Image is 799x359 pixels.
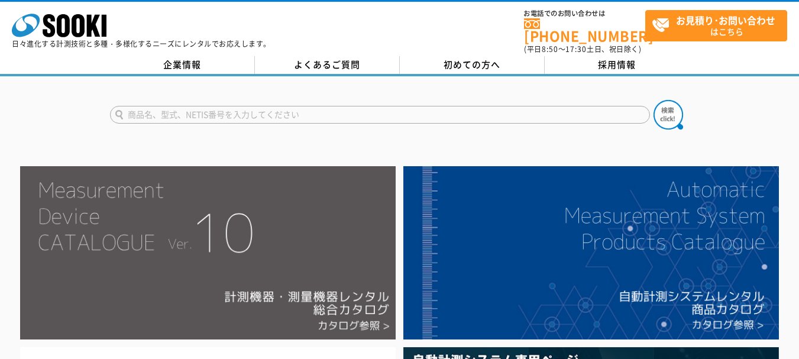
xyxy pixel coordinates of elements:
[524,10,645,17] span: お電話でのお問い合わせは
[110,56,255,74] a: 企業情報
[12,40,271,47] p: 日々進化する計測技術と多種・多様化するニーズにレンタルでお応えします。
[654,100,683,130] img: btn_search.png
[524,44,641,54] span: (平日 ～ 土日、祝日除く)
[524,18,645,43] a: [PHONE_NUMBER]
[20,166,396,339] img: Catalog Ver10
[565,44,587,54] span: 17:30
[403,166,779,339] img: 自動計測システムカタログ
[255,56,400,74] a: よくあるご質問
[652,11,787,40] span: はこちら
[542,44,558,54] span: 8:50
[676,13,775,27] strong: お見積り･お問い合わせ
[400,56,545,74] a: 初めての方へ
[110,106,650,124] input: 商品名、型式、NETIS番号を入力してください
[444,58,500,71] span: 初めての方へ
[645,10,787,41] a: お見積り･お問い合わせはこちら
[545,56,690,74] a: 採用情報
